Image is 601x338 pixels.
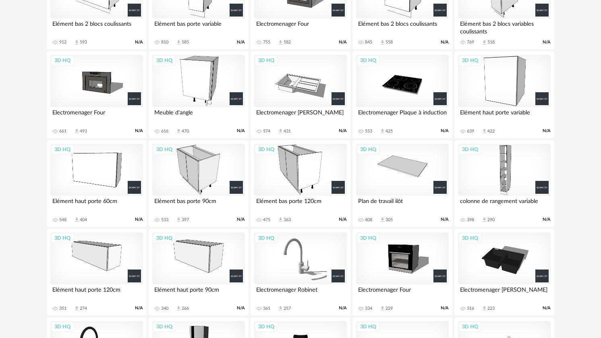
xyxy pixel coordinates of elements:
div: 533 [161,217,168,223]
div: Elément bas porte variable [152,19,245,35]
div: Elément haut porte 90cm [152,284,245,301]
span: N/A [339,305,347,311]
span: Download icon [176,217,182,223]
div: Electromenager Four [356,284,449,301]
a: 3D HQ Electromenager [PERSON_NAME] 574 Download icon 431 N/A [251,51,350,138]
div: 404 [80,217,87,223]
div: 229 [385,306,393,311]
div: 3D HQ [153,233,176,243]
span: N/A [135,217,143,222]
div: 3D HQ [356,321,380,332]
div: Elément bas 2 blocs variables coulissants [458,19,551,35]
a: 3D HQ Elément haut porte 120cm 351 Download icon 274 N/A [47,229,147,316]
span: N/A [543,39,551,45]
div: Electromenager [PERSON_NAME] [254,107,347,123]
div: 334 [365,306,372,311]
div: Elément bas porte 90cm [152,196,245,212]
span: N/A [543,305,551,311]
div: 3D HQ [153,144,176,155]
div: Meuble d'angle [152,107,245,123]
span: Download icon [481,305,487,311]
div: Elément bas 2 blocs coulissants [50,19,143,35]
div: 3D HQ [458,321,482,332]
div: 305 [385,217,393,223]
span: N/A [543,217,551,222]
span: N/A [441,39,449,45]
div: Electromenager Four [50,107,143,123]
span: N/A [237,128,245,134]
div: 3D HQ [255,321,278,332]
span: Download icon [278,305,284,311]
a: 3D HQ Meuble d'angle 616 Download icon 470 N/A [149,51,249,138]
a: 3D HQ Electromenager Four 661 Download icon 493 N/A [47,51,147,138]
span: N/A [135,39,143,45]
div: Elément haut porte 120cm [50,284,143,301]
div: 518 [487,39,495,45]
span: Download icon [74,305,80,311]
div: 3D HQ [356,233,380,243]
span: Download icon [176,39,182,46]
div: 351 [59,306,66,311]
div: 616 [161,129,168,134]
span: N/A [339,39,347,45]
span: N/A [441,305,449,311]
span: N/A [237,39,245,45]
span: N/A [237,305,245,311]
div: 408 [365,217,372,223]
a: 3D HQ Electromenager Four 334 Download icon 229 N/A [352,229,452,316]
span: N/A [237,217,245,222]
div: 845 [365,39,372,45]
span: Download icon [176,128,182,134]
div: Elément bas porte 120cm [254,196,347,212]
div: colonne de rangement variable [458,196,551,212]
div: 340 [161,306,168,311]
div: Elément bas 2 blocs coulissants [356,19,449,35]
div: 266 [182,306,189,311]
div: 912 [59,39,66,45]
div: 3D HQ [153,321,176,332]
div: 425 [385,129,393,134]
a: 3D HQ Electromenager [PERSON_NAME] 316 Download icon 223 N/A [454,229,554,316]
div: 3D HQ [51,321,74,332]
span: Download icon [278,128,284,134]
div: 422 [487,129,495,134]
div: 3D HQ [51,144,74,155]
div: 3D HQ [458,233,482,243]
span: Download icon [74,217,80,223]
div: 639 [467,129,474,134]
span: Download icon [278,217,284,223]
span: N/A [339,217,347,222]
span: N/A [441,128,449,134]
a: 3D HQ Elément bas porte 120cm 475 Download icon 363 N/A [251,140,350,227]
div: Electromenager Four [254,19,347,35]
div: 3D HQ [255,233,278,243]
a: 3D HQ Elément haut porte variable 639 Download icon 422 N/A [454,51,554,138]
span: Download icon [74,39,80,46]
div: Elément haut porte variable [458,107,551,123]
div: 593 [80,39,87,45]
div: 493 [80,129,87,134]
div: 661 [59,129,66,134]
span: N/A [135,305,143,311]
span: N/A [543,128,551,134]
span: N/A [441,217,449,222]
div: 558 [385,39,393,45]
div: 3D HQ [356,55,380,66]
a: 3D HQ Elément haut porte 90cm 340 Download icon 266 N/A [149,229,249,316]
div: 470 [182,129,189,134]
div: 257 [284,306,291,311]
div: 3D HQ [51,233,74,243]
span: Download icon [379,217,385,223]
span: Download icon [74,128,80,134]
div: 223 [487,306,495,311]
div: 3D HQ [51,55,74,66]
div: 582 [284,39,291,45]
div: 3D HQ [255,144,278,155]
span: N/A [339,128,347,134]
a: 3D HQ Elément haut porte 60cm 548 Download icon 404 N/A [47,140,147,227]
div: Electromenager [PERSON_NAME] [458,284,551,301]
div: Plan de travail ilôt [356,196,449,212]
span: Download icon [176,305,182,311]
div: 769 [467,39,474,45]
span: Download icon [481,217,487,223]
